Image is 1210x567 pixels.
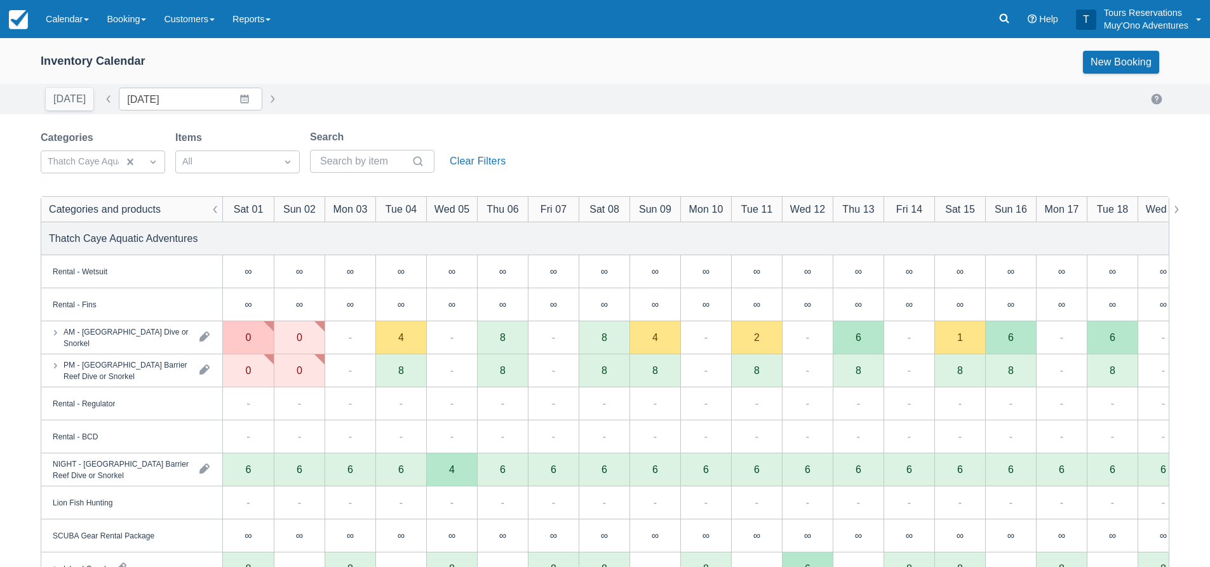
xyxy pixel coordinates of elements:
[884,453,934,486] div: 6
[856,464,861,474] div: 6
[1060,396,1063,411] div: -
[1039,14,1058,24] span: Help
[731,453,782,486] div: 6
[704,363,708,378] div: -
[1138,453,1188,486] div: 6
[908,396,911,411] div: -
[603,495,606,510] div: -
[1007,530,1014,540] div: ∞
[320,150,409,173] input: Search by item
[49,230,198,246] div: Thatch Caye Aquatic Adventures
[1009,429,1012,444] div: -
[310,130,349,145] label: Search
[41,130,98,145] label: Categories
[855,266,862,276] div: ∞
[64,326,189,349] div: AM - [GEOGRAPHIC_DATA] Dive or Snorkel
[680,255,731,288] div: ∞
[856,365,861,375] div: 8
[1109,299,1116,309] div: ∞
[602,332,607,342] div: 8
[1162,330,1165,345] div: -
[1162,429,1165,444] div: -
[741,201,773,217] div: Tue 11
[297,332,302,342] div: 0
[957,266,964,276] div: ∞
[754,332,760,342] div: 2
[1087,288,1138,321] div: ∞
[731,255,782,288] div: ∞
[234,201,264,217] div: Sat 01
[1058,266,1065,276] div: ∞
[246,396,250,411] div: -
[1045,201,1079,217] div: Mon 17
[755,396,758,411] div: -
[1104,19,1188,32] p: Muy'Ono Adventures
[426,288,477,321] div: ∞
[680,453,731,486] div: 6
[296,266,303,276] div: ∞
[347,464,353,474] div: 6
[1060,429,1063,444] div: -
[704,495,708,510] div: -
[603,396,606,411] div: -
[601,266,608,276] div: ∞
[1059,464,1065,474] div: 6
[400,429,403,444] div: -
[1138,288,1188,321] div: ∞
[629,453,680,486] div: 6
[296,530,303,540] div: ∞
[601,299,608,309] div: ∞
[53,298,97,310] div: Rental - Fins
[702,266,709,276] div: ∞
[398,530,405,540] div: ∞
[704,330,708,345] div: -
[1007,299,1014,309] div: ∞
[499,266,506,276] div: ∞
[702,530,709,540] div: ∞
[349,330,352,345] div: -
[1058,299,1065,309] div: ∞
[333,201,368,217] div: Mon 03
[908,363,911,378] div: -
[602,365,607,375] div: 8
[500,464,506,474] div: 6
[857,396,860,411] div: -
[1162,363,1165,378] div: -
[1036,288,1087,321] div: ∞
[857,429,860,444] div: -
[995,201,1027,217] div: Sun 16
[782,288,833,321] div: ∞
[842,201,874,217] div: Thu 13
[375,519,426,552] div: ∞
[477,519,528,552] div: ∞
[1162,396,1165,411] div: -
[325,453,375,486] div: 6
[53,497,112,508] div: Lion Fish Hunting
[601,530,608,540] div: ∞
[53,530,154,541] div: SCUBA Gear Rental Package
[298,396,301,411] div: -
[755,495,758,510] div: -
[1058,530,1065,540] div: ∞
[552,330,555,345] div: -
[246,495,250,510] div: -
[753,299,760,309] div: ∞
[934,519,985,552] div: ∞
[283,201,316,217] div: Sun 02
[528,453,579,486] div: 6
[934,288,985,321] div: ∞
[957,299,964,309] div: ∞
[884,519,934,552] div: ∞
[804,530,811,540] div: ∞
[1036,255,1087,288] div: ∞
[551,464,556,474] div: 6
[528,519,579,552] div: ∞
[375,453,426,486] div: 6
[985,453,1036,486] div: 6
[1076,10,1096,30] div: T
[448,266,455,276] div: ∞
[325,519,375,552] div: ∞
[500,365,506,375] div: 8
[477,453,528,486] div: 6
[1008,464,1014,474] div: 6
